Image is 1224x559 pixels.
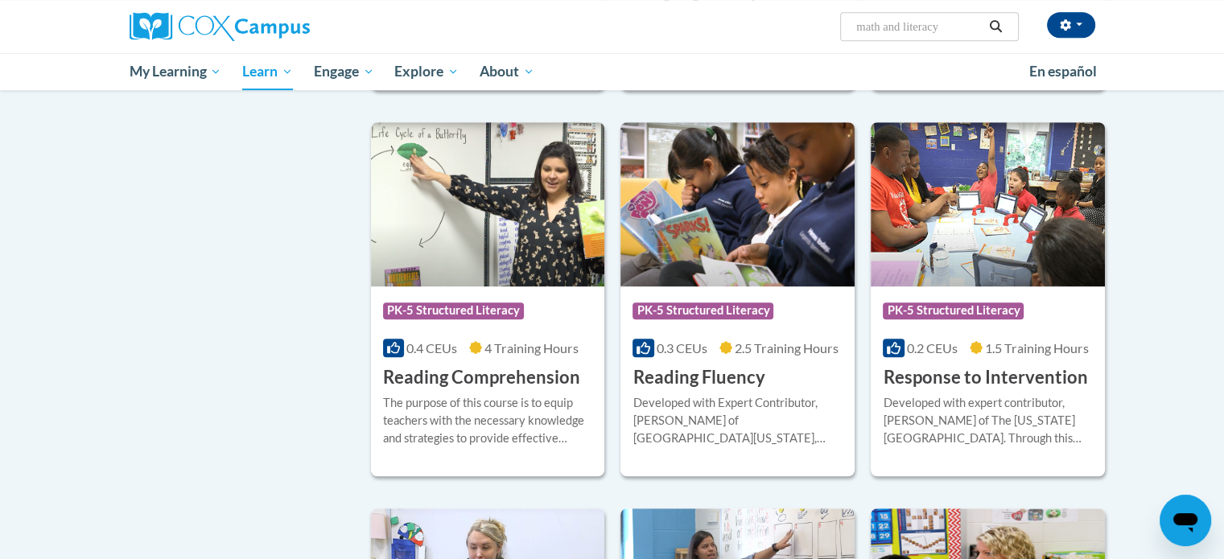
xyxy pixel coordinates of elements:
span: 0.3 CEUs [657,340,707,356]
a: Engage [303,53,385,90]
span: Engage [314,62,374,81]
img: Course Logo [620,122,855,286]
a: En español [1019,55,1107,88]
button: Account Settings [1047,12,1095,38]
input: Search Courses [855,17,983,36]
iframe: Button to launch messaging window [1160,495,1211,546]
a: Explore [384,53,469,90]
span: PK-5 Structured Literacy [633,302,773,319]
img: Course Logo [371,122,605,286]
span: Learn [242,62,293,81]
h3: Reading Comprehension [383,365,580,390]
img: Cox Campus [130,12,310,41]
div: Developed with expert contributor, [PERSON_NAME] of The [US_STATE][GEOGRAPHIC_DATA]. Through this... [883,394,1093,447]
span: 4 Training Hours [484,340,579,356]
a: Cox Campus [130,12,435,41]
span: 0.2 CEUs [907,340,958,356]
span: 1.5 Training Hours [985,340,1089,356]
a: Course LogoPK-5 Structured Literacy0.4 CEUs4 Training Hours Reading ComprehensionThe purpose of t... [371,122,605,476]
a: Course LogoPK-5 Structured Literacy0.3 CEUs2.5 Training Hours Reading FluencyDeveloped with Exper... [620,122,855,476]
div: The purpose of this course is to equip teachers with the necessary knowledge and strategies to pr... [383,394,593,447]
a: About [469,53,545,90]
span: PK-5 Structured Literacy [383,302,524,319]
span: 0.4 CEUs [406,340,457,356]
span: 2.5 Training Hours [735,340,839,356]
img: Course Logo [871,122,1105,286]
div: Developed with Expert Contributor, [PERSON_NAME] of [GEOGRAPHIC_DATA][US_STATE], [GEOGRAPHIC_DATA... [633,394,843,447]
span: En español [1029,63,1097,80]
span: My Learning [129,62,221,81]
span: Explore [394,62,459,81]
a: My Learning [119,53,233,90]
a: Learn [232,53,303,90]
h3: Reading Fluency [633,365,764,390]
button: Search [983,17,1008,36]
h3: Response to Intervention [883,365,1087,390]
div: Main menu [105,53,1119,90]
span: About [480,62,534,81]
a: Course LogoPK-5 Structured Literacy0.2 CEUs1.5 Training Hours Response to InterventionDeveloped w... [871,122,1105,476]
span: PK-5 Structured Literacy [883,302,1024,319]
